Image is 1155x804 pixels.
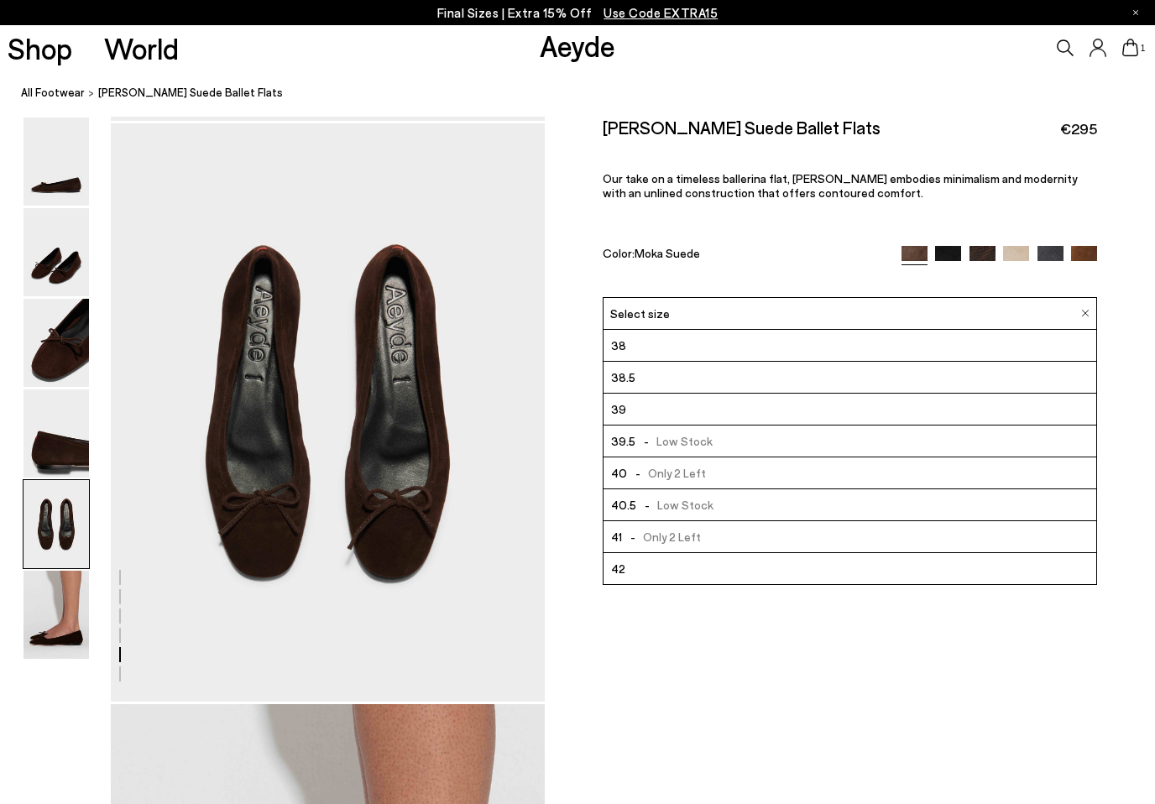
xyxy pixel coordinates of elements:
span: Only 2 Left [622,526,701,547]
img: Delfina Suede Ballet Flats - Image 5 [24,480,89,568]
span: 38 [611,335,626,356]
span: 42 [611,558,625,579]
span: Only 2 Left [627,462,706,483]
img: Delfina Suede Ballet Flats - Image 1 [24,117,89,206]
a: World [104,34,179,63]
img: Delfina Suede Ballet Flats - Image 3 [24,299,89,387]
span: Navigate to /collections/ss25-final-sizes [604,5,718,20]
a: 1 [1122,39,1139,57]
span: 39.5 [611,431,635,452]
nav: breadcrumb [21,70,1155,117]
div: Color: [603,246,886,265]
h2: [PERSON_NAME] Suede Ballet Flats [603,117,881,138]
span: 41 [611,526,622,547]
span: 38.5 [611,367,635,388]
span: Low Stock [636,494,713,515]
p: Final Sizes | Extra 15% Off [437,3,719,23]
span: - [635,434,656,448]
a: Shop [8,34,72,63]
span: Select size [610,305,670,322]
span: - [622,530,643,544]
span: Moka Suede [635,246,700,260]
a: Aeyde [540,28,615,63]
span: - [636,498,657,512]
img: Delfina Suede Ballet Flats - Image 2 [24,208,89,296]
span: Our take on a timeless ballerina flat, [PERSON_NAME] embodies minimalism and modernity with an un... [603,171,1077,200]
span: - [627,466,648,480]
span: Low Stock [635,431,713,452]
img: Delfina Suede Ballet Flats - Image 4 [24,389,89,478]
a: All Footwear [21,84,85,102]
span: €295 [1060,118,1097,139]
span: 39 [611,399,626,420]
span: 40.5 [611,494,636,515]
span: [PERSON_NAME] Suede Ballet Flats [98,84,283,102]
span: 1 [1139,44,1147,53]
span: 40 [611,462,627,483]
img: Delfina Suede Ballet Flats - Image 6 [24,571,89,659]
